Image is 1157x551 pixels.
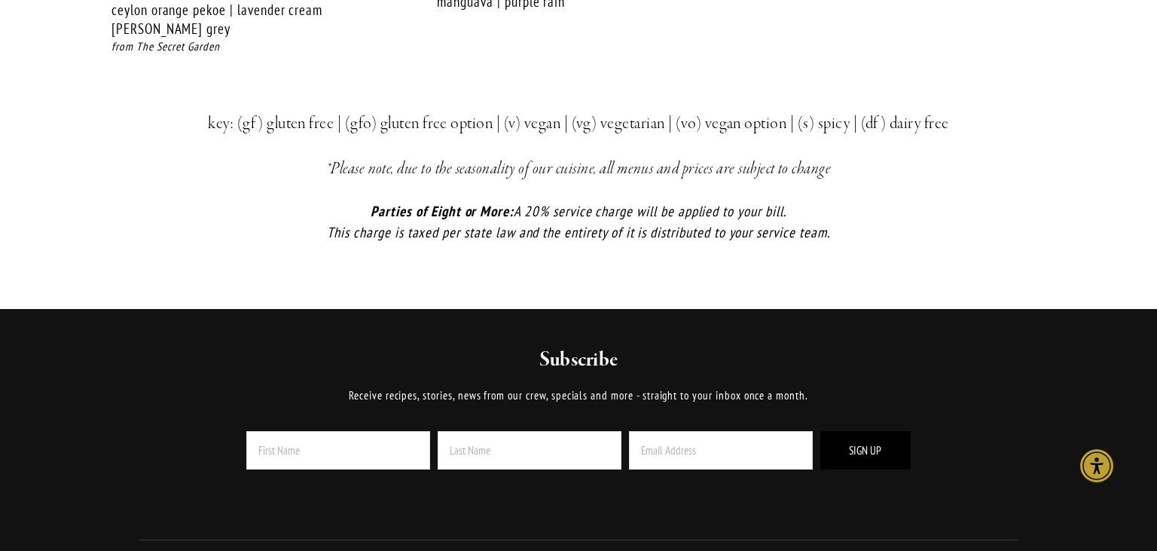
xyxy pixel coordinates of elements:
em: *Please note, due to the seasonality of our cuisine, all menus and prices are subject to change [326,158,832,179]
span: Sign Up [849,443,881,458]
em: Parties of Eight or More: [371,202,514,220]
input: Last Name [438,431,621,470]
em: A 20% service charge will be applied to your bill. This charge is taxed per state law and the ent... [327,202,829,242]
button: Sign Up [820,431,911,470]
div: from The Secret Garden [111,38,394,56]
input: Email Address [629,431,813,470]
input: First Name [246,431,430,470]
div: Accessibility Menu [1080,449,1113,482]
h2: Subscribe [206,347,952,374]
h3: key: (gf) gluten free | (gfo) gluten free option | (v) vegan | (vg) vegetarian | (vo) vegan optio... [139,110,1018,137]
p: Receive recipes, stories, news from our crew, specials and more - straight to your inbox once a m... [206,387,952,405]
